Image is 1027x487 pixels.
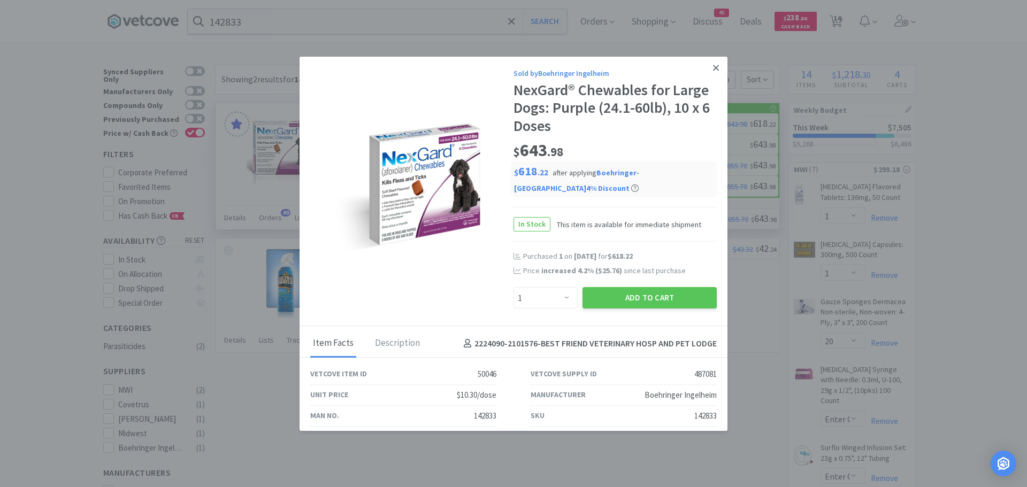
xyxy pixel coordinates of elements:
[991,451,1016,476] div: Open Intercom Messenger
[332,123,492,252] img: 90d7feeb4d154a9389964193183806f0_487081.png
[574,251,596,261] span: [DATE]
[694,368,717,381] div: 487081
[608,251,633,261] span: $618.22
[541,266,622,275] span: increased 4.2 % ( )
[523,251,717,262] div: Purchased on for
[310,368,367,380] div: Vetcove Item ID
[513,140,563,161] span: 643
[310,330,356,357] div: Item Facts
[547,144,563,159] span: . 98
[531,389,586,400] div: Manufacturer
[550,219,701,230] span: This item is available for immediate shipment
[598,266,619,275] span: $25.76
[459,337,717,351] h4: 2224090-2101576 - BEST FRIEND VETERINARY HOSP AND PET LODGE
[514,218,550,231] span: In Stock
[513,144,520,159] span: $
[514,168,639,193] span: after applying
[372,330,423,357] div: Description
[583,287,717,308] button: Add to Cart
[513,81,717,135] div: NexGard® Chewables for Large Dogs: Purple (24.1-60lb), 10 x 6 Doses
[310,389,348,400] div: Unit Price
[531,368,597,380] div: Vetcove Supply ID
[514,167,518,177] span: $
[513,67,717,79] div: Sold by Boehringer Ingelheim
[457,389,496,401] div: $10.30/dose
[514,164,548,179] span: 618
[559,251,563,261] span: 1
[645,389,717,401] div: Boehringer Ingelheim
[310,430,347,442] div: List Price
[694,409,717,422] div: 142833
[538,167,548,177] span: . 22
[310,409,339,421] div: Man No.
[523,265,717,276] div: Price since last purchase
[478,368,496,381] div: 50046
[531,409,545,421] div: SKU
[466,430,496,443] div: $1,055.70
[474,409,496,422] div: 142833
